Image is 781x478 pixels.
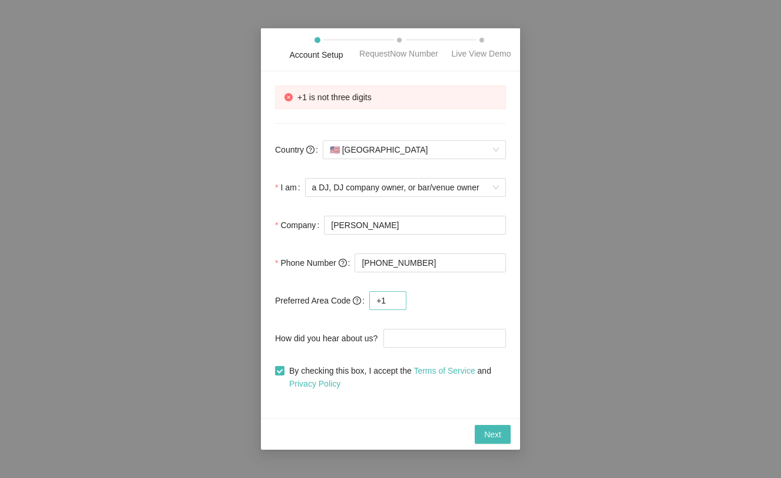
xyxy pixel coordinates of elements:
[359,47,438,60] div: RequestNow Number
[275,176,305,199] label: I am
[289,379,340,388] a: Privacy Policy
[330,141,499,159] span: [GEOGRAPHIC_DATA]
[297,91,497,104] div: +1 is not three digits
[324,216,506,235] input: Company
[275,143,315,156] span: Country
[330,145,340,154] span: 🇺🇸
[484,428,501,441] span: Next
[452,47,511,60] div: Live View Demo
[312,179,499,196] span: a DJ, DJ company owner, or bar/venue owner
[383,329,506,348] input: How did you hear about us?
[275,327,383,350] label: How did you hear about us?
[339,259,347,267] span: question-circle
[306,146,315,154] span: question-circle
[353,296,361,305] span: question-circle
[275,294,361,307] span: Preferred Area Code
[284,93,293,101] span: close-circle
[280,256,346,269] span: Phone Number
[475,425,511,444] button: Next
[289,48,343,61] div: Account Setup
[413,366,475,375] a: Terms of Service
[284,364,506,390] span: By checking this box, I accept the and
[275,213,324,237] label: Company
